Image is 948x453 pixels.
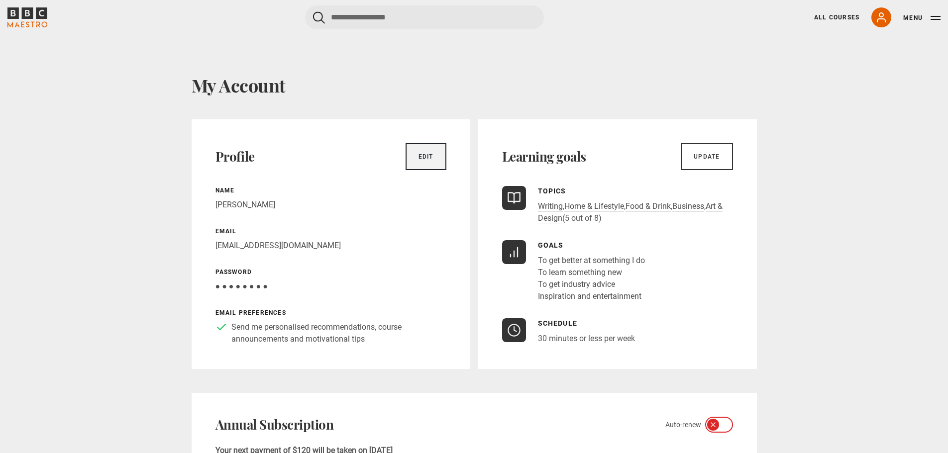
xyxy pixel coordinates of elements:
p: Name [215,186,446,195]
li: To get better at something I do [538,255,645,267]
a: Food & Drink [626,201,671,211]
li: Inspiration and entertainment [538,290,645,302]
button: Toggle navigation [903,13,941,23]
a: All Courses [814,13,859,22]
p: , , , , (5 out of 8) [538,200,733,224]
h2: Profile [215,149,255,165]
p: Password [215,268,446,276]
p: Goals [538,240,645,251]
a: Edit [406,143,446,170]
svg: BBC Maestro [7,7,47,27]
span: ● ● ● ● ● ● ● ● [215,281,268,291]
p: [PERSON_NAME] [215,199,446,211]
h2: Annual Subscription [215,417,334,433]
h2: Learning goals [502,149,586,165]
li: To learn something new [538,267,645,278]
p: Email preferences [215,308,446,317]
a: Home & Lifestyle [564,201,624,211]
p: Topics [538,186,733,196]
button: Submit the search query [313,11,325,24]
a: Writing [538,201,563,211]
li: To get industry advice [538,278,645,290]
a: Update [681,143,733,170]
a: Business [672,201,704,211]
span: Auto-renew [665,420,701,430]
p: Email [215,227,446,236]
h1: My Account [192,75,757,95]
input: Search [305,5,544,29]
p: [EMAIL_ADDRESS][DOMAIN_NAME] [215,240,446,252]
p: Send me personalised recommendations, course announcements and motivational tips [231,321,446,345]
p: 30 minutes or less per week [538,333,635,345]
p: Schedule [538,318,635,329]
